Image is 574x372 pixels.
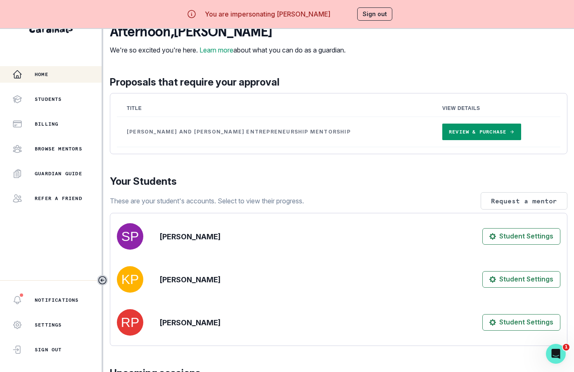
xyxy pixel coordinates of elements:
p: Guardian Guide [35,170,82,177]
p: Your Students [110,174,567,189]
p: [PERSON_NAME] [160,274,221,285]
button: Toggle sidebar [97,275,108,286]
span: 1 [563,344,569,351]
button: Request a mentor [481,192,567,210]
th: Title [117,100,432,117]
p: [PERSON_NAME] [160,317,221,328]
p: Billing [35,121,58,127]
button: Sign out [357,7,392,21]
p: [PERSON_NAME] [160,231,221,242]
a: Review & Purchase [442,124,521,140]
img: svg [117,266,143,293]
p: afternoon , [PERSON_NAME] [110,24,346,40]
p: We're so excited you're here. about what you can do as a guardian. [110,45,346,55]
p: Students [35,96,62,103]
p: These are your student's accounts. Select to view their progress. [110,196,304,206]
p: Sign Out [35,346,62,353]
p: Home [35,71,48,78]
button: Student Settings [482,314,560,331]
iframe: Intercom live chat [546,344,566,364]
img: svg [117,223,143,250]
button: Student Settings [482,271,560,288]
p: Refer a friend [35,195,82,202]
th: View Details [432,100,560,117]
p: You are impersonating [PERSON_NAME] [205,9,330,19]
p: Proposals that require your approval [110,75,567,90]
a: Learn more [199,46,233,54]
p: Notifications [35,297,79,303]
p: Browse Mentors [35,145,82,152]
img: svg [117,309,143,336]
td: [PERSON_NAME] and [PERSON_NAME] Entrepreneurship Mentorship [117,117,432,147]
button: Student Settings [482,228,560,245]
p: Settings [35,322,62,328]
